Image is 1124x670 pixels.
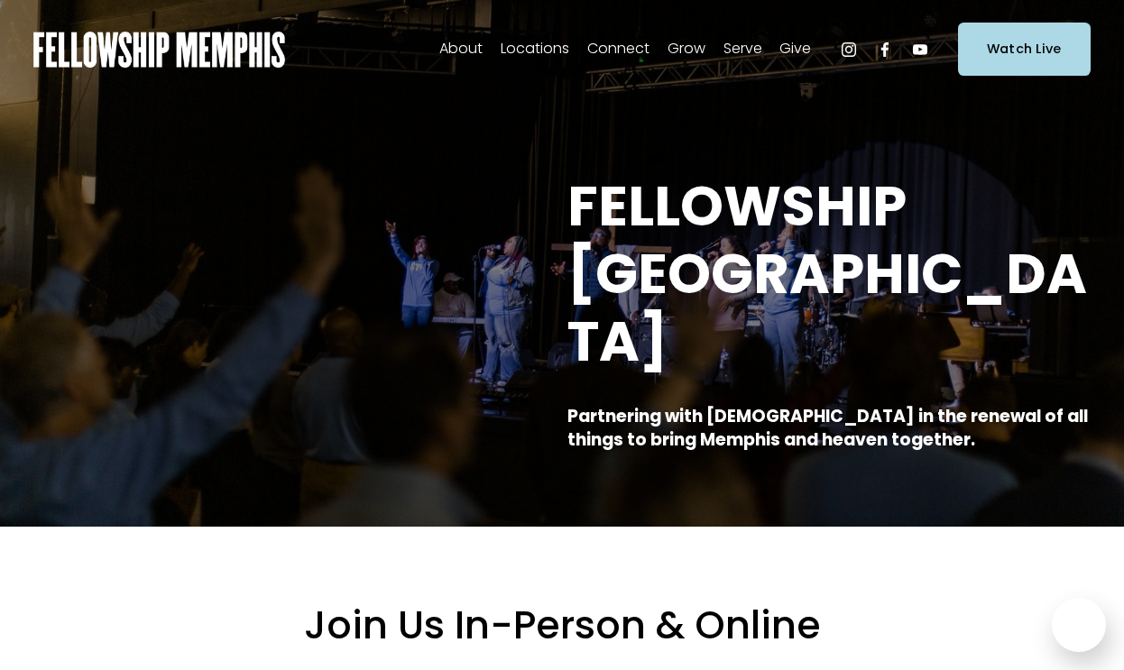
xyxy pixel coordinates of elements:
[723,35,762,64] a: folder dropdown
[567,404,1092,452] strong: Partnering with [DEMOGRAPHIC_DATA] in the renewal of all things to bring Memphis and heaven toget...
[439,36,483,62] span: About
[779,36,811,62] span: Give
[840,41,858,59] a: Instagram
[723,36,762,62] span: Serve
[911,41,929,59] a: YouTube
[779,35,811,64] a: folder dropdown
[501,35,569,64] a: folder dropdown
[501,36,569,62] span: Locations
[567,168,1087,380] strong: FELLOWSHIP [GEOGRAPHIC_DATA]
[587,36,650,62] span: Connect
[876,41,894,59] a: Facebook
[668,36,705,62] span: Grow
[958,23,1091,76] a: Watch Live
[587,35,650,64] a: folder dropdown
[668,35,705,64] a: folder dropdown
[33,601,1090,651] h2: Join Us In-Person & Online
[33,32,285,68] img: Fellowship Memphis
[439,35,483,64] a: folder dropdown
